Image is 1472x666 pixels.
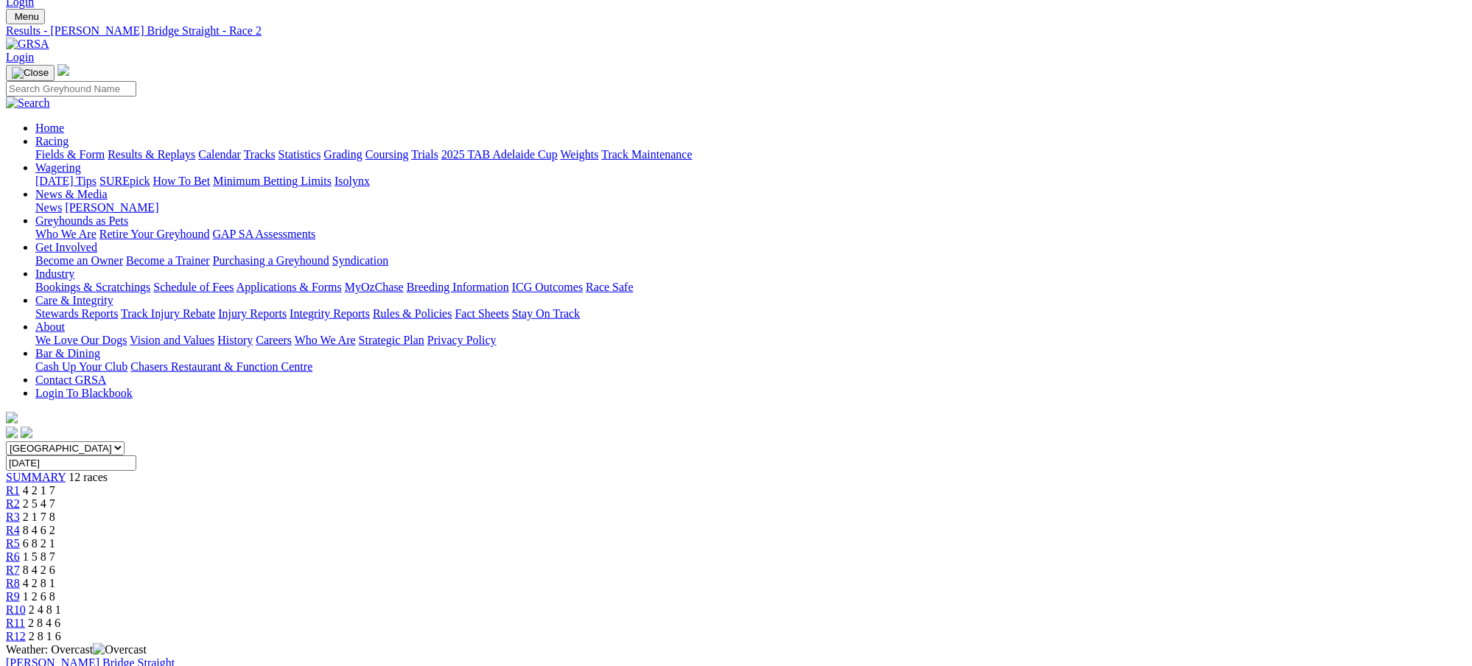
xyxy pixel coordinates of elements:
div: Wagering [35,175,1466,188]
img: Search [6,97,50,110]
a: 2025 TAB Adelaide Cup [441,148,558,161]
a: Breeding Information [407,281,509,293]
a: Get Involved [35,241,97,253]
a: Cash Up Your Club [35,360,127,373]
img: facebook.svg [6,427,18,438]
span: 2 8 1 6 [29,630,61,642]
img: logo-grsa-white.png [57,64,69,76]
span: R8 [6,577,20,589]
span: Weather: Overcast [6,643,147,656]
a: Track Maintenance [602,148,693,161]
a: Race Safe [586,281,633,293]
a: Results & Replays [108,148,195,161]
a: Login To Blackbook [35,387,133,399]
a: News [35,201,62,214]
a: Rules & Policies [373,307,452,320]
button: Toggle navigation [6,9,45,24]
a: SUMMARY [6,471,66,483]
a: History [217,334,253,346]
a: Racing [35,135,69,147]
a: MyOzChase [345,281,404,293]
a: R9 [6,590,20,603]
span: 1 2 6 8 [23,590,55,603]
a: Who We Are [295,334,356,346]
a: Who We Are [35,228,97,240]
span: 12 races [69,471,108,483]
input: Select date [6,455,136,471]
a: Trials [411,148,438,161]
span: 4 2 1 7 [23,484,55,497]
a: R4 [6,524,20,536]
a: Purchasing a Greyhound [213,254,329,267]
a: Statistics [278,148,321,161]
a: Fact Sheets [455,307,509,320]
a: ICG Outcomes [512,281,583,293]
a: Fields & Form [35,148,105,161]
a: Contact GRSA [35,374,106,386]
a: News & Media [35,188,108,200]
a: GAP SA Assessments [213,228,316,240]
a: Minimum Betting Limits [213,175,332,187]
img: Overcast [93,643,147,656]
a: Bookings & Scratchings [35,281,150,293]
span: 2 4 8 1 [29,603,61,616]
a: Industry [35,267,74,280]
a: [PERSON_NAME] [65,201,158,214]
a: Retire Your Greyhound [99,228,210,240]
a: R11 [6,617,25,629]
a: R1 [6,484,20,497]
a: How To Bet [153,175,211,187]
a: Vision and Values [130,334,214,346]
a: Syndication [332,254,388,267]
span: 6 8 2 1 [23,537,55,550]
span: Menu [15,11,39,22]
div: Get Involved [35,254,1466,267]
a: R12 [6,630,26,642]
a: Grading [324,148,362,161]
a: Chasers Restaurant & Function Centre [130,360,312,373]
a: R6 [6,550,20,563]
a: Integrity Reports [290,307,370,320]
span: 2 1 7 8 [23,511,55,523]
a: Weights [561,148,599,161]
a: R3 [6,511,20,523]
button: Toggle navigation [6,65,55,81]
span: 8 4 6 2 [23,524,55,536]
div: News & Media [35,201,1466,214]
span: R10 [6,603,26,616]
img: twitter.svg [21,427,32,438]
span: 4 2 8 1 [23,577,55,589]
div: Care & Integrity [35,307,1466,320]
a: Privacy Policy [427,334,497,346]
a: R7 [6,564,20,576]
span: 2 8 4 6 [28,617,60,629]
a: Become an Owner [35,254,123,267]
div: Bar & Dining [35,360,1466,374]
a: Isolynx [334,175,370,187]
img: GRSA [6,38,49,51]
div: Industry [35,281,1466,294]
span: R2 [6,497,20,510]
a: R5 [6,537,20,550]
a: Results - [PERSON_NAME] Bridge Straight - Race 2 [6,24,1466,38]
a: [DATE] Tips [35,175,97,187]
a: SUREpick [99,175,150,187]
a: About [35,320,65,333]
a: Schedule of Fees [153,281,234,293]
a: Careers [256,334,292,346]
a: Tracks [244,148,276,161]
a: Home [35,122,64,134]
span: 2 5 4 7 [23,497,55,510]
div: About [35,334,1466,347]
input: Search [6,81,136,97]
a: Care & Integrity [35,294,113,306]
a: Bar & Dining [35,347,100,360]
